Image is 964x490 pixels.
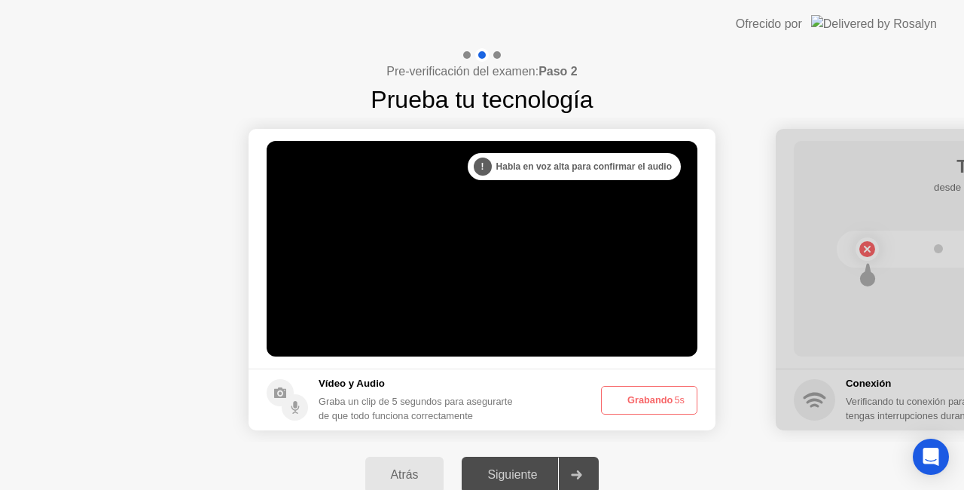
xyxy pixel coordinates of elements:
[811,15,937,32] img: Delivered by Rosalyn
[319,376,520,391] h5: Vídeo y Audio
[466,468,558,482] div: Siguiente
[319,394,520,423] div: Graba un clip de 5 segundos para asegurarte de que todo funciona correctamente
[370,468,440,482] div: Atrás
[736,15,802,33] div: Ofrecido por
[474,158,492,176] div: !
[538,65,578,78] b: Paso 2
[913,439,949,475] div: Open Intercom Messenger
[386,63,577,81] h4: Pre-verificación del examen:
[674,394,685,406] span: 5s
[468,153,681,180] div: Habla en voz alta para confirmar el audio
[601,386,697,415] button: Grabando5s
[371,81,593,118] h1: Prueba tu tecnología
